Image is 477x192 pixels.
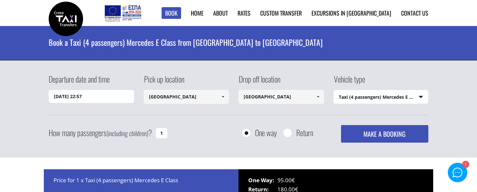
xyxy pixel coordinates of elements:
input: Select drop-off location [238,90,324,104]
a: About [213,9,228,17]
label: One way [255,129,277,137]
a: Rates [238,9,251,17]
label: Pick up location [144,73,184,90]
a: Crete Taxi Transfers | Book a Taxi transfer from Heraklion airport to Rethymnon city | Crete Taxi... [49,15,83,21]
small: (including children) [106,128,148,138]
img: e-bannersEUERDF180X90.jpg [104,3,142,23]
span: One Way: [248,176,277,185]
div: 1 [462,161,469,168]
a: Contact us [401,9,428,17]
img: Crete Taxi Transfers | Book a Taxi transfer from Heraklion airport to Rethymnon city | Crete Taxi... [49,2,83,36]
a: Home [191,9,203,17]
a: Show All Items [312,90,323,104]
a: Custom Transfer [260,9,302,17]
span: Taxi (4 passengers) Mercedes E Class [334,90,428,104]
input: Select pickup location [144,90,229,104]
label: Departure date and time [49,73,110,90]
button: MAKE A BOOKING [341,125,428,143]
a: Book [162,7,181,19]
label: Drop off location [238,73,280,90]
label: Return [296,129,313,137]
label: Vehicle type [334,73,365,90]
a: Show All Items [218,90,228,104]
label: How many passengers ? [49,125,152,141]
h1: Book a Taxi (4 passengers) Mercedes E Class from [GEOGRAPHIC_DATA] to [GEOGRAPHIC_DATA] [49,26,428,58]
a: Excursions in [GEOGRAPHIC_DATA] [312,9,391,17]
